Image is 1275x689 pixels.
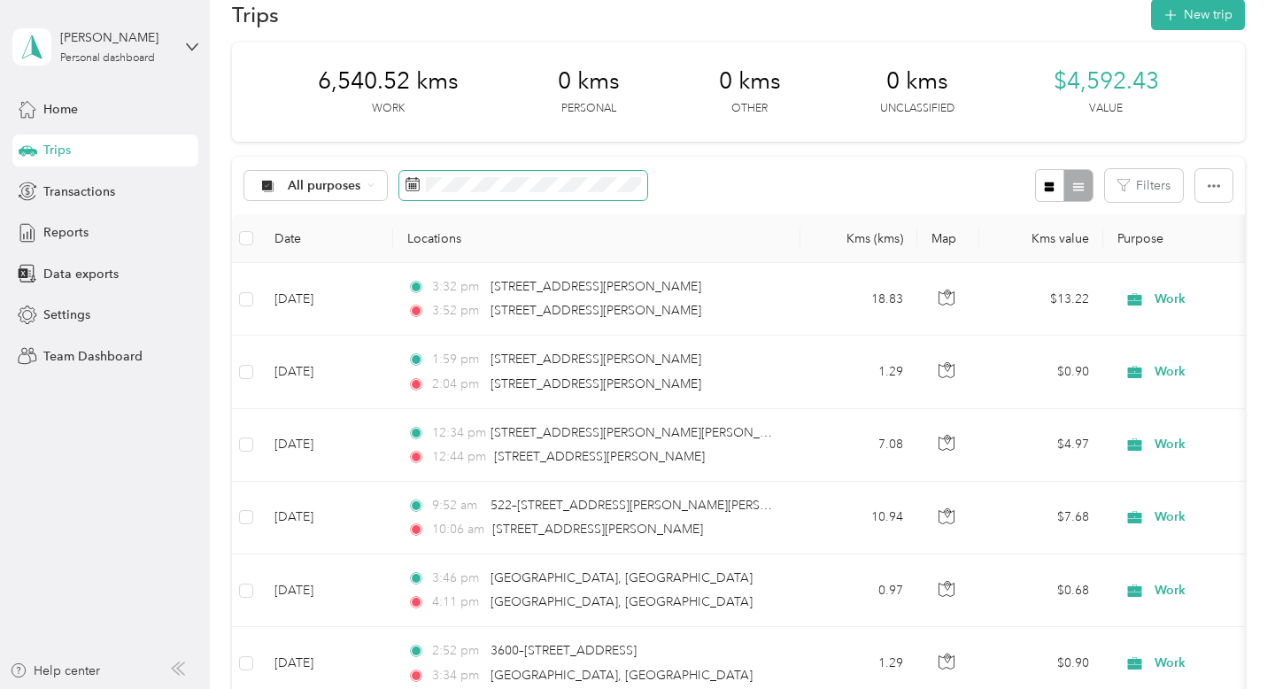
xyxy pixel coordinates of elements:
span: [STREET_ADDRESS][PERSON_NAME] [494,449,705,464]
span: [STREET_ADDRESS][PERSON_NAME] [491,303,701,318]
span: 0 kms [558,67,620,96]
span: Home [43,100,78,119]
span: 3600–[STREET_ADDRESS] [491,643,637,658]
td: [DATE] [260,482,393,554]
span: 6,540.52 kms [318,67,459,96]
td: [DATE] [260,554,393,627]
span: Transactions [43,182,115,201]
td: $0.68 [979,554,1103,627]
p: Work [372,101,405,117]
span: Team Dashboard [43,347,143,366]
span: Settings [43,306,90,324]
th: Map [917,214,979,263]
span: 4:11 pm [432,592,483,612]
span: [STREET_ADDRESS][PERSON_NAME] [491,376,701,391]
span: [GEOGRAPHIC_DATA], [GEOGRAPHIC_DATA] [491,594,753,609]
span: 0 kms [719,67,781,96]
span: [STREET_ADDRESS][PERSON_NAME] [492,522,703,537]
span: 12:34 pm [432,423,483,443]
span: 3:34 pm [432,666,483,685]
p: Value [1089,101,1123,117]
span: [GEOGRAPHIC_DATA], [GEOGRAPHIC_DATA] [491,668,753,683]
span: Trips [43,141,71,159]
span: Reports [43,223,89,242]
td: $4.97 [979,409,1103,482]
td: $0.90 [979,336,1103,408]
span: 3:32 pm [432,277,483,297]
p: Personal [561,101,616,117]
h1: Trips [232,5,279,24]
th: Kms (kms) [800,214,917,263]
th: Date [260,214,393,263]
td: $7.68 [979,482,1103,554]
button: Help center [10,662,100,680]
span: [STREET_ADDRESS][PERSON_NAME] [491,352,701,367]
span: 2:04 pm [432,375,483,394]
td: 7.08 [800,409,917,482]
span: 12:44 pm [432,447,486,467]
span: 3:46 pm [432,569,483,588]
span: [GEOGRAPHIC_DATA], [GEOGRAPHIC_DATA] [491,570,753,585]
span: Data exports [43,265,119,283]
td: [DATE] [260,336,393,408]
span: All purposes [288,180,361,192]
td: $13.22 [979,263,1103,336]
td: [DATE] [260,263,393,336]
td: 1.29 [800,336,917,408]
div: Personal dashboard [60,53,155,64]
td: 10.94 [800,482,917,554]
th: Kms value [979,214,1103,263]
span: $4,592.43 [1054,67,1159,96]
iframe: Everlance-gr Chat Button Frame [1176,590,1275,689]
p: Unclassified [880,101,954,117]
th: Locations [393,214,800,263]
span: 9:52 am [432,496,483,515]
p: Other [731,101,768,117]
span: [STREET_ADDRESS][PERSON_NAME] [491,279,701,294]
span: 1:59 pm [432,350,483,369]
span: 0 kms [886,67,948,96]
span: 2:52 pm [432,641,483,661]
div: [PERSON_NAME] [60,28,171,47]
td: [DATE] [260,409,393,482]
span: [STREET_ADDRESS][PERSON_NAME][PERSON_NAME] [491,425,800,440]
span: 3:52 pm [432,301,483,321]
td: 18.83 [800,263,917,336]
span: 10:06 am [432,520,484,539]
td: 0.97 [800,554,917,627]
button: Filters [1105,169,1183,202]
span: 522–[STREET_ADDRESS][PERSON_NAME][PERSON_NAME] Cairn-[GEOGRAPHIC_DATA], [GEOGRAPHIC_DATA], [GEOGR... [491,498,1259,513]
